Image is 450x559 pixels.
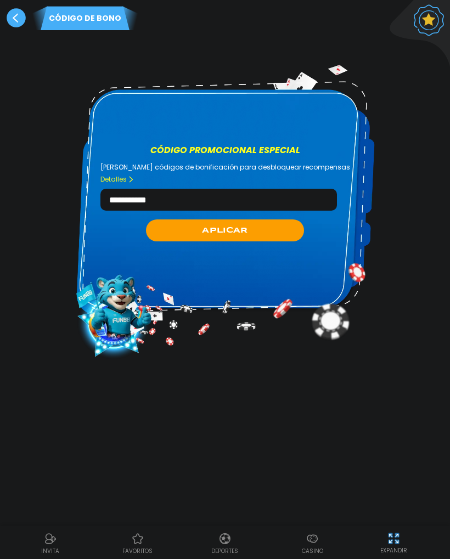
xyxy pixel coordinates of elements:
a: CasinoCasinoCasino [269,530,356,555]
img: hide [387,532,401,545]
p: [PERSON_NAME] códigos de bonificación para desbloquear recompensas [100,162,350,172]
a: ReferralReferralINVITA [7,530,94,555]
img: Casino Favoritos [131,532,144,545]
p: INVITA [41,547,59,555]
a: Detalles [100,174,134,184]
img: Casino [306,532,319,545]
a: Casino FavoritosCasino Favoritosfavoritos [94,530,181,555]
img: Deportes [218,532,232,545]
p: EXPANDIR [380,546,407,555]
p: Deportes [211,547,238,555]
a: DeportesDeportesDeportes [181,530,268,555]
button: APLICAR [146,219,303,241]
img: Referral [44,532,57,545]
p: Código de bono [27,12,143,24]
label: Código promocional especial [144,144,307,157]
p: Casino [302,547,323,555]
span: APLICAR [202,225,248,236]
p: favoritos [122,547,153,555]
